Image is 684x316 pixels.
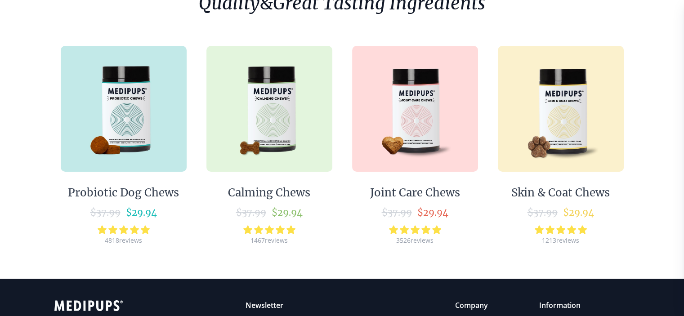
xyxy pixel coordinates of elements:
[126,207,157,218] span: $ 29.94
[55,38,192,245] a: Probiotic Dog Chews - MedipupsProbiotic Dog Chews$37.99$29.944818reviews
[201,38,338,245] a: Calming Chews - MedipupsCalming Chews$37.99$29.941467reviews
[455,300,507,311] p: Company
[370,186,460,200] div: Joint Care Chews
[396,236,434,245] div: 3526 reviews
[492,38,630,245] a: Skin & Coat Chews - MedipupsSkin & Coat Chews$37.99$29.941213reviews
[346,38,484,245] a: Joint Care Chews - MedipupsJoint Care Chews$37.99$29.943526reviews
[528,207,558,218] span: $ 37.99
[382,207,412,218] span: $ 37.99
[105,236,142,245] div: 4818 reviews
[61,46,187,172] img: Probiotic Dog Chews - Medipups
[542,236,579,245] div: 1213 reviews
[563,207,594,218] span: $ 29.94
[250,236,288,245] div: 1467 reviews
[498,46,624,172] img: Skin & Coat Chews - Medipups
[90,207,121,218] span: $ 37.99
[206,46,332,172] img: Calming Chews - Medipups
[246,300,381,311] p: Newsletter
[417,207,448,218] span: $ 29.94
[68,186,179,200] div: Probiotic Dog Chews
[511,186,610,200] div: Skin & Coat Chews
[236,207,266,218] span: $ 37.99
[272,207,303,218] span: $ 29.94
[228,186,310,200] div: Calming Chews
[352,46,478,172] img: Joint Care Chews - Medipups
[539,300,610,311] p: Information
